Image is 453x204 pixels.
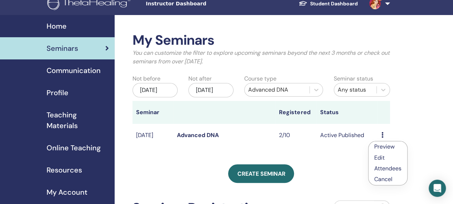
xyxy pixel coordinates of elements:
td: Active Published [316,124,377,147]
a: Create seminar [228,164,294,183]
span: Online Teaching [47,142,101,153]
td: [DATE] [132,124,173,147]
span: Home [47,21,67,31]
img: graduation-cap-white.svg [299,0,307,6]
a: Advanced DNA [177,131,219,139]
p: Cancel [374,175,401,184]
label: Not before [132,74,160,83]
label: Seminar status [334,74,373,83]
a: Preview [374,143,395,150]
div: Advanced DNA [248,86,306,94]
div: Any status [338,86,373,94]
p: You can customize the filter to explore upcoming seminars beyond the next 3 months or check out s... [132,49,390,66]
div: Open Intercom Messenger [429,180,446,197]
th: Status [316,101,377,124]
td: 2/10 [275,124,316,147]
th: Seminar [132,101,173,124]
th: Registered [275,101,316,124]
span: Teaching Materials [47,110,109,131]
span: Seminars [47,43,78,54]
label: Not after [188,74,212,83]
span: My Account [47,187,87,198]
a: Attendees [374,165,401,172]
span: Communication [47,65,101,76]
span: Profile [47,87,68,98]
a: Edit [374,154,385,161]
h2: My Seminars [132,32,390,49]
span: Create seminar [237,170,285,178]
span: Resources [47,165,82,175]
label: Course type [244,74,276,83]
div: [DATE] [132,83,178,97]
div: [DATE] [188,83,233,97]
